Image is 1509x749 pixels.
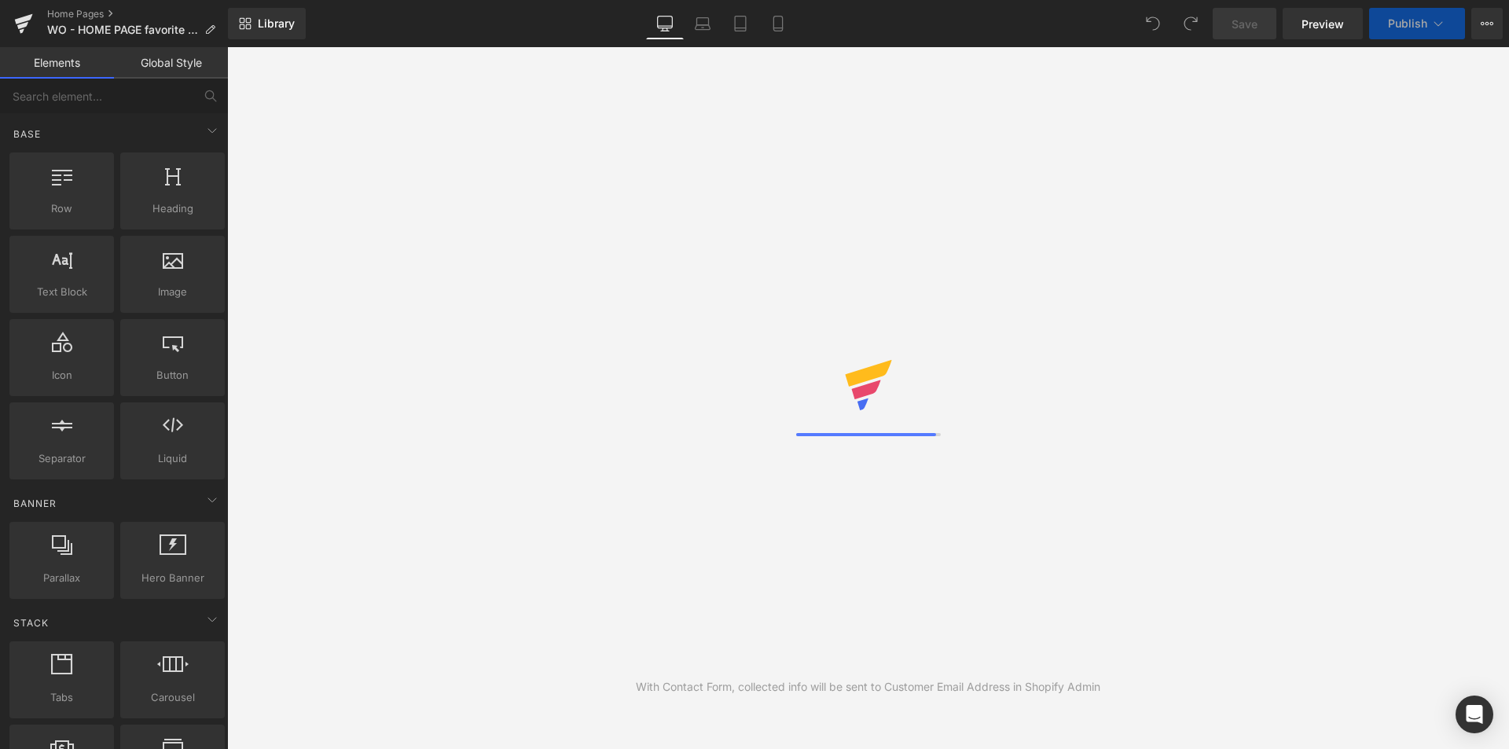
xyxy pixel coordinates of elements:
button: More [1471,8,1503,39]
span: Row [14,200,109,217]
span: Library [258,17,295,31]
span: Carousel [125,689,220,706]
span: Icon [14,367,109,384]
span: Liquid [125,450,220,467]
div: Open Intercom Messenger [1456,696,1493,733]
a: Laptop [684,8,721,39]
span: Tabs [14,689,109,706]
span: Separator [14,450,109,467]
button: Undo [1137,8,1169,39]
a: Home Pages [47,8,228,20]
a: Desktop [646,8,684,39]
span: Preview [1302,16,1344,32]
a: Tablet [721,8,759,39]
span: Stack [12,615,50,630]
span: Image [125,284,220,300]
span: Banner [12,496,58,511]
span: Publish [1388,17,1427,30]
a: New Library [228,8,306,39]
button: Redo [1175,8,1206,39]
span: Base [12,127,42,141]
a: Global Style [114,47,228,79]
span: WO - HOME PAGE favorite visual elements [47,24,198,36]
a: Preview [1283,8,1363,39]
div: With Contact Form, collected info will be sent to Customer Email Address in Shopify Admin [636,678,1100,696]
span: Heading [125,200,220,217]
span: Save [1232,16,1257,32]
span: Parallax [14,570,109,586]
a: Mobile [759,8,797,39]
span: Hero Banner [125,570,220,586]
span: Button [125,367,220,384]
span: Text Block [14,284,109,300]
button: Publish [1369,8,1465,39]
